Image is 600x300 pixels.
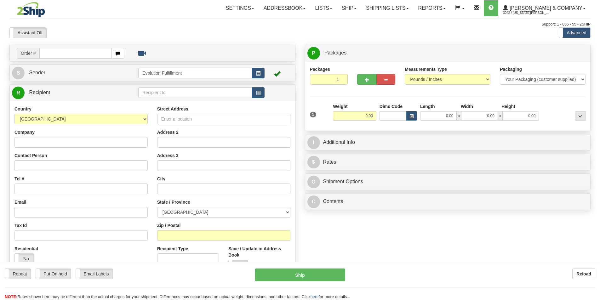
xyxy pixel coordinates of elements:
span: Order # [17,48,39,59]
a: here [311,294,319,299]
label: Recipient Type [157,246,188,252]
label: Tax Id [14,222,27,229]
label: Contact Person [14,152,47,159]
label: State / Province [157,199,190,205]
label: Residential [14,246,38,252]
label: Zip / Postal [157,222,181,229]
span: NOTE: [5,294,17,299]
input: Sender Id [138,68,252,78]
label: Put On hold [36,269,71,279]
label: No [229,260,248,270]
span: I [307,136,320,149]
label: No [15,254,34,264]
a: S Sender [12,66,138,79]
span: 3042 / [US_STATE][PERSON_NAME] [503,10,550,16]
div: Support: 1 - 855 - 55 - 2SHIP [9,22,591,27]
label: Address 2 [157,129,179,135]
label: Packaging [500,66,522,72]
label: Width [461,103,473,110]
a: Lists [310,0,337,16]
a: [PERSON_NAME] & Company 3042 / [US_STATE][PERSON_NAME] [498,0,590,16]
a: Ship [337,0,361,16]
iframe: chat widget [586,118,599,182]
a: $Rates [307,156,588,169]
input: Recipient Id [138,87,252,98]
a: Addressbook [259,0,311,16]
span: S [12,67,25,79]
span: 1 [310,112,317,117]
button: Reload [572,269,595,279]
label: Height [501,103,515,110]
a: P Packages [307,47,588,59]
label: Packages [310,66,330,72]
label: Weight [333,103,347,110]
label: Length [420,103,435,110]
span: $ [307,156,320,168]
label: City [157,176,165,182]
span: Packages [324,50,346,55]
span: x [498,111,502,121]
label: Address 3 [157,152,179,159]
a: Reports [414,0,450,16]
button: Ship [255,269,345,281]
a: OShipment Options [307,175,588,188]
span: C [307,195,320,208]
label: Save / Update in Address Book [228,246,290,258]
label: Dims Code [380,103,403,110]
a: Settings [221,0,259,16]
a: IAdditional Info [307,136,588,149]
a: Shipping lists [361,0,413,16]
span: Recipient [29,90,50,95]
span: P [307,47,320,59]
label: Assistant Off [10,28,46,38]
label: Email Labels [76,269,113,279]
span: O [307,176,320,188]
b: Reload [576,271,591,276]
label: Street Address [157,106,188,112]
span: x [457,111,461,121]
label: Email [14,199,26,205]
span: Sender [29,70,45,75]
img: logo3042.jpg [9,2,53,18]
label: Measurements Type [405,66,447,72]
label: Tel # [14,176,24,182]
label: Company [14,129,35,135]
a: CContents [307,195,588,208]
span: [PERSON_NAME] & Company [508,5,582,11]
span: R [12,87,25,99]
a: R Recipient [12,86,124,99]
input: Enter a location [157,114,290,124]
label: Repeat [5,269,31,279]
label: Country [14,106,31,112]
label: Advanced [559,28,590,38]
div: ... [575,111,586,121]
